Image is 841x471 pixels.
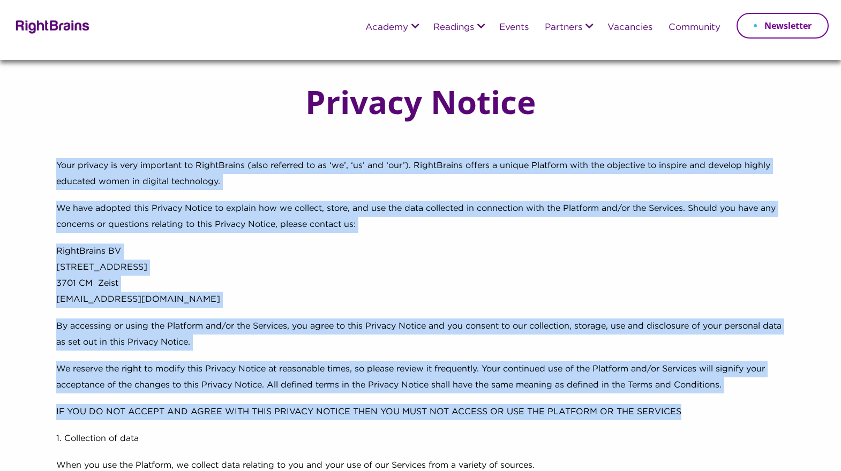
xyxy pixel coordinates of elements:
[365,23,408,33] a: Academy
[737,13,829,39] a: Newsletter
[669,23,720,33] a: Community
[12,18,90,34] img: Rightbrains
[56,404,785,431] p: IF YOU DO NOT ACCEPT AND AGREE WITH THIS PRIVACY NOTICE THEN YOU MUST NOT ACCESS OR USE THE PLATF...
[56,318,785,361] p: By accessing or using the Platform and/or the Services, you agree to this Privacy Notice and you ...
[284,84,557,119] h1: Privacy Notice
[56,431,785,458] p: 1. Collection of data
[56,201,785,244] p: We have adopted this Privacy Notice to explain how we collect, store, and use the data collected ...
[545,23,582,33] a: Partners
[607,23,652,33] a: Vacancies
[499,23,529,33] a: Events
[433,23,474,33] a: Readings
[56,244,785,318] p: RightBrains BV [STREET_ADDRESS] 3701 CM Zeist [EMAIL_ADDRESS][DOMAIN_NAME]
[56,361,785,404] p: We reserve the right to modify this Privacy Notice at reasonable times, so please review it frequ...
[56,158,785,201] p: Your privacy is very important to RightBrains (also referred to as ‘we’, ‘us’ and ‘our’). RightBr...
